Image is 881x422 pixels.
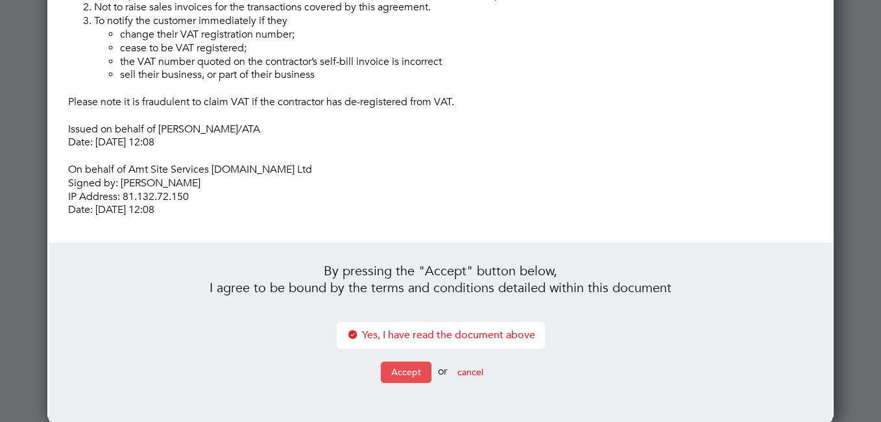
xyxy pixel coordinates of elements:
button: cancel [447,362,494,382]
li: change their VAT registration number; [120,28,813,42]
li: sell their business, or part of their business [120,68,813,82]
li: To notify the customer immediately if they [94,14,813,82]
li: cease to be VAT registered; [120,42,813,55]
li: By pressing the "Accept" button below, I agree to be bound by the terms and conditions detailed w... [68,262,813,309]
p: On behalf of Amt Site Services [DOMAIN_NAME] Ltd Signed by: [PERSON_NAME] IP Address: 81.132.72.1... [68,163,813,217]
li: Yes, I have read the document above [337,322,545,349]
p: Please note it is fraudulent to claim VAT if the contractor has de-registered from VAT. [68,95,813,109]
li: Not to raise sales invoices for the transactions covered by this agreement. [94,1,813,14]
p: Issued on behalf of [PERSON_NAME]/ATA Date: [DATE] 12:08 [68,123,813,150]
button: Accept [381,362,431,382]
li: the VAT number quoted on the contractor’s self-bill invoice is incorrect [120,55,813,69]
li: or [68,362,813,395]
